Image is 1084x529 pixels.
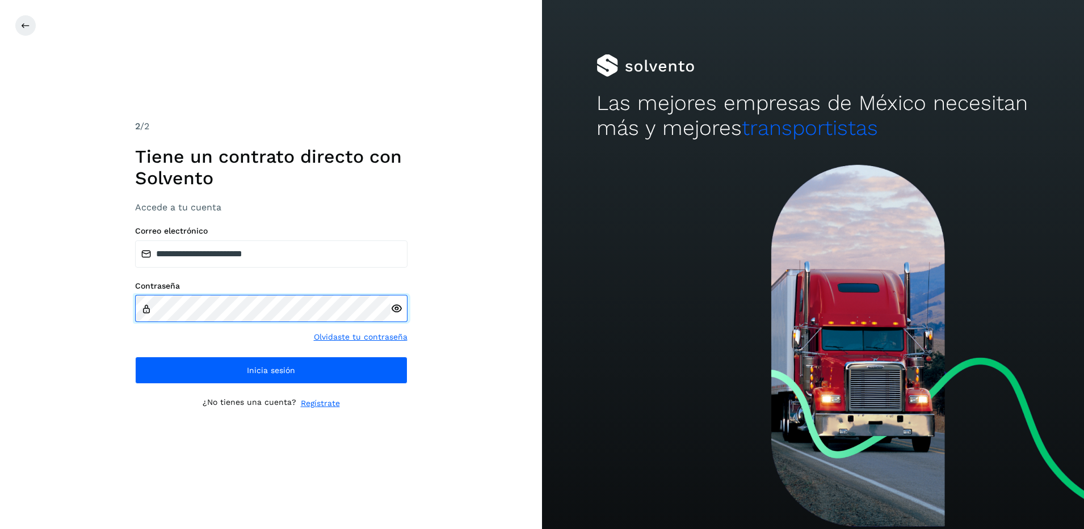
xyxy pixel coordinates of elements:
span: transportistas [742,116,878,140]
a: Olvidaste tu contraseña [314,331,407,343]
div: /2 [135,120,407,133]
h3: Accede a tu cuenta [135,202,407,213]
label: Correo electrónico [135,226,407,236]
span: Inicia sesión [247,366,295,374]
span: 2 [135,121,140,132]
h1: Tiene un contrato directo con Solvento [135,146,407,189]
button: Inicia sesión [135,357,407,384]
a: Regístrate [301,397,340,409]
label: Contraseña [135,281,407,291]
h2: Las mejores empresas de México necesitan más y mejores [596,91,1030,141]
p: ¿No tienes una cuenta? [203,397,296,409]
